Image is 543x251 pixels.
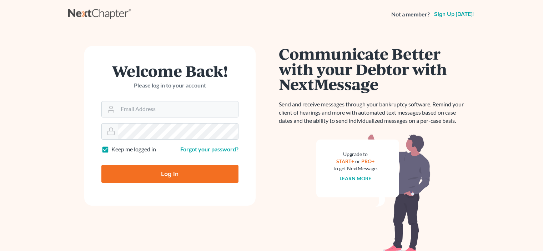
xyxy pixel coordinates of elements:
label: Keep me logged in [111,145,156,154]
div: to get NextMessage. [333,165,378,172]
span: or [355,158,360,164]
strong: Not a member? [391,10,430,19]
p: Send and receive messages through your bankruptcy software. Remind your client of hearings and mo... [279,100,468,125]
input: Log In [101,165,238,183]
p: Please log in to your account [101,81,238,90]
a: Learn more [340,175,371,181]
input: Email Address [118,101,238,117]
h1: Welcome Back! [101,63,238,79]
a: Forgot your password? [180,146,238,152]
a: Sign up [DATE]! [433,11,475,17]
h1: Communicate Better with your Debtor with NextMessage [279,46,468,92]
a: START+ [336,158,354,164]
a: PRO+ [361,158,374,164]
div: Upgrade to [333,151,378,158]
